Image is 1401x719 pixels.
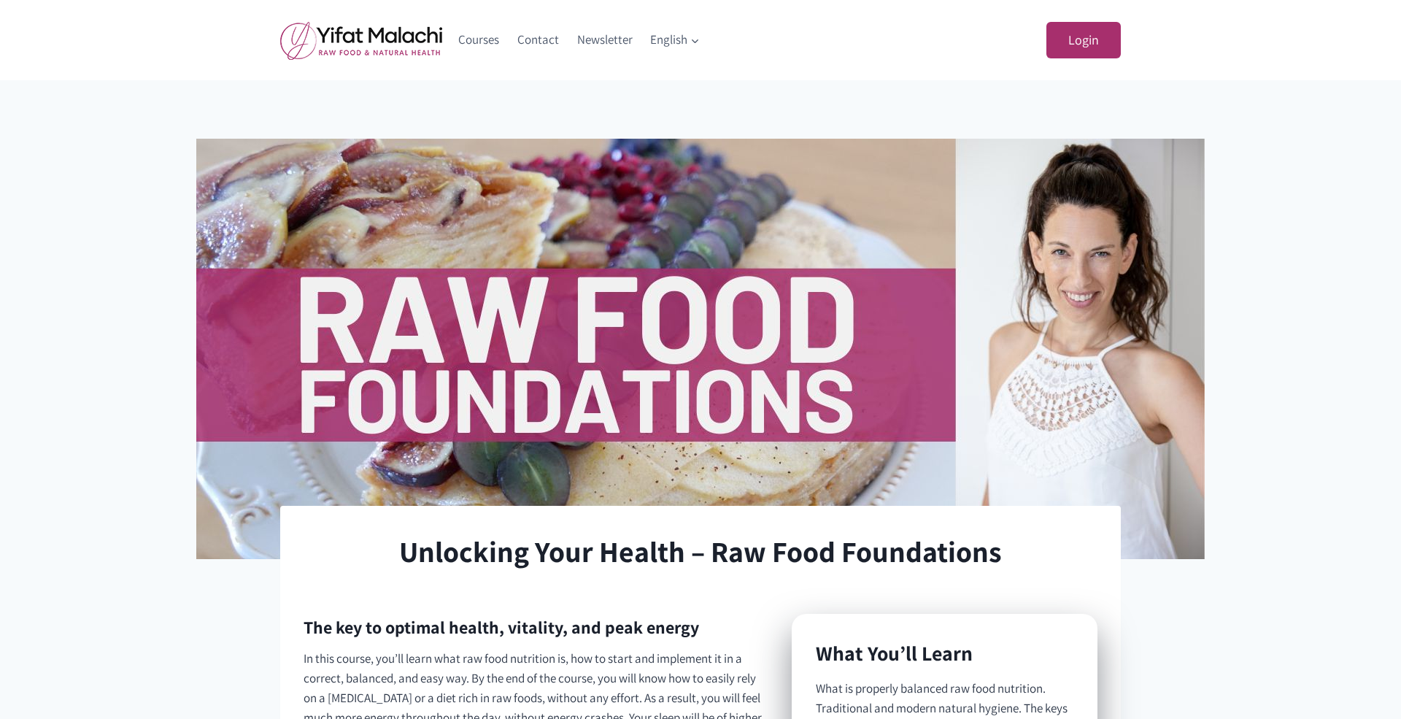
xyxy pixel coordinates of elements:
[641,23,709,58] a: English
[650,30,700,50] span: English
[1046,22,1121,59] a: Login
[509,23,568,58] a: Contact
[304,614,699,640] h3: The key to optimal health, vitality, and peak energy
[449,23,509,58] a: Courses
[280,21,442,60] img: yifat_logo41_en.png
[449,23,709,58] nav: Primary Navigation
[816,638,1073,669] h2: What You’ll Learn
[304,529,1097,573] h1: Unlocking Your Health – Raw Food Foundations
[568,23,641,58] a: Newsletter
